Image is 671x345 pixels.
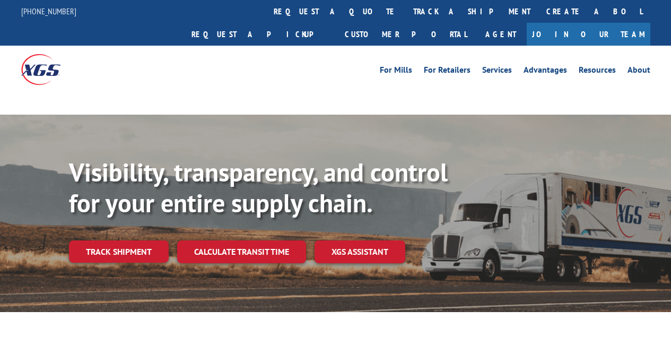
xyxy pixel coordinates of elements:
a: Advantages [524,66,567,77]
a: Calculate transit time [177,240,306,263]
a: For Retailers [424,66,470,77]
a: XGS ASSISTANT [315,240,405,263]
a: Request a pickup [184,23,337,46]
b: Visibility, transparency, and control for your entire supply chain. [69,156,448,219]
a: Resources [579,66,616,77]
a: Track shipment [69,240,169,263]
a: [PHONE_NUMBER] [21,6,76,16]
a: For Mills [380,66,412,77]
a: Agent [475,23,527,46]
a: Services [482,66,512,77]
a: Join Our Team [527,23,650,46]
a: About [628,66,650,77]
a: Customer Portal [337,23,475,46]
